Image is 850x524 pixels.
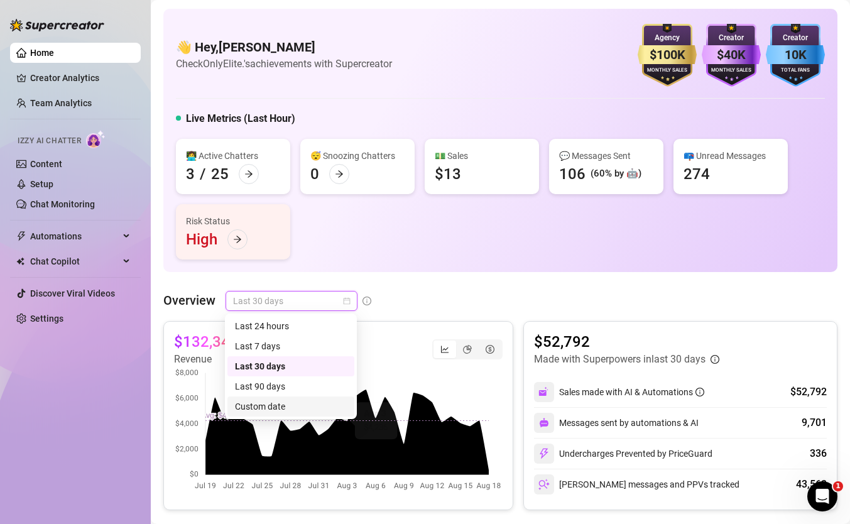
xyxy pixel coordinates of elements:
[534,352,706,367] article: Made with Superpowers in last 30 days
[802,415,827,430] div: 9,701
[796,477,827,492] div: 43,563
[186,164,195,184] div: 3
[695,388,704,396] span: info-circle
[227,396,354,417] div: Custom date
[702,32,761,44] div: Creator
[30,68,131,88] a: Creator Analytics
[310,149,405,163] div: 😴 Snoozing Chatters
[766,24,825,87] img: blue-badge-DgoSNQY1.svg
[559,385,704,399] div: Sales made with AI & Automations
[30,251,119,271] span: Chat Copilot
[335,170,344,178] span: arrow-right
[16,257,25,266] img: Chat Copilot
[227,356,354,376] div: Last 30 days
[30,159,62,169] a: Content
[227,376,354,396] div: Last 90 days
[702,45,761,65] div: $40K
[539,418,549,428] img: svg%3e
[30,98,92,108] a: Team Analytics
[538,479,550,490] img: svg%3e
[807,481,837,511] iframe: Intercom live chat
[163,291,215,310] article: Overview
[174,332,239,352] article: $132,347
[186,149,280,163] div: 👩‍💻 Active Chatters
[684,149,778,163] div: 📪 Unread Messages
[435,149,529,163] div: 💵 Sales
[790,385,827,400] div: $52,792
[486,345,494,354] span: dollar-circle
[18,135,81,147] span: Izzy AI Chatter
[463,345,472,354] span: pie-chart
[227,336,354,356] div: Last 7 days
[538,448,550,459] img: svg%3e
[833,481,843,491] span: 1
[559,149,653,163] div: 💬 Messages Sent
[235,379,347,393] div: Last 90 days
[186,111,295,126] h5: Live Metrics (Last Hour)
[711,355,719,364] span: info-circle
[638,32,697,44] div: Agency
[174,352,268,367] article: Revenue
[211,164,229,184] div: 25
[235,359,347,373] div: Last 30 days
[362,297,371,305] span: info-circle
[30,288,115,298] a: Discover Viral Videos
[310,164,319,184] div: 0
[810,446,827,461] div: 336
[233,292,350,310] span: Last 30 days
[16,231,26,241] span: thunderbolt
[235,339,347,353] div: Last 7 days
[559,164,586,184] div: 106
[235,319,347,333] div: Last 24 hours
[638,45,697,65] div: $100K
[702,24,761,87] img: purple-badge-B9DA21FR.svg
[440,345,449,354] span: line-chart
[766,45,825,65] div: 10K
[638,24,697,87] img: gold-badge-CigiZidd.svg
[702,67,761,75] div: Monthly Sales
[534,413,699,433] div: Messages sent by automations & AI
[534,444,712,464] div: Undercharges Prevented by PriceGuard
[227,316,354,336] div: Last 24 hours
[591,166,641,182] div: (60% by 🤖)
[30,179,53,189] a: Setup
[176,56,392,72] article: Check OnlyElite.'s achievements with Supercreator
[235,400,347,413] div: Custom date
[176,38,392,56] h4: 👋 Hey, [PERSON_NAME]
[534,474,739,494] div: [PERSON_NAME] messages and PPVs tracked
[538,386,550,398] img: svg%3e
[30,226,119,246] span: Automations
[435,164,461,184] div: $13
[432,339,503,359] div: segmented control
[343,297,351,305] span: calendar
[244,170,253,178] span: arrow-right
[86,130,106,148] img: AI Chatter
[638,67,697,75] div: Monthly Sales
[766,67,825,75] div: Total Fans
[186,214,280,228] div: Risk Status
[766,32,825,44] div: Creator
[30,199,95,209] a: Chat Monitoring
[30,48,54,58] a: Home
[233,235,242,244] span: arrow-right
[534,332,719,352] article: $52,792
[30,314,63,324] a: Settings
[684,164,710,184] div: 274
[10,19,104,31] img: logo-BBDzfeDw.svg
